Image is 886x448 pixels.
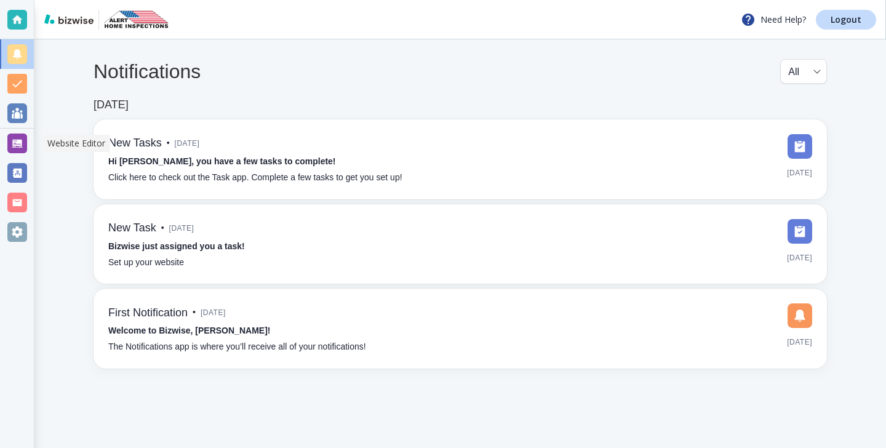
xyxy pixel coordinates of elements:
strong: Welcome to Bizwise, [PERSON_NAME]! [108,326,270,335]
a: New Tasks•[DATE]Hi [PERSON_NAME], you have a few tasks to complete!Click here to check out the Ta... [94,119,827,199]
h6: New Tasks [108,137,162,150]
p: Set up your website [108,256,184,270]
p: • [161,222,164,235]
a: Logout [816,10,876,30]
strong: Hi [PERSON_NAME], you have a few tasks to complete! [108,156,336,166]
span: [DATE] [787,333,812,351]
h6: First Notification [108,306,188,320]
h6: [DATE] [94,98,129,112]
span: [DATE] [787,249,812,267]
p: Website Editor [47,137,105,150]
span: [DATE] [169,219,194,238]
p: Click here to check out the Task app. Complete a few tasks to get you set up! [108,171,402,185]
h6: New Task [108,222,156,235]
a: First Notification•[DATE]Welcome to Bizwise, [PERSON_NAME]!The Notifications app is where you’ll ... [94,289,827,369]
img: DashboardSidebarTasks.svg [788,134,812,159]
span: [DATE] [201,303,226,322]
span: [DATE] [175,134,200,153]
p: • [193,306,196,319]
img: bizwise [44,14,94,24]
p: The Notifications app is where you’ll receive all of your notifications! [108,340,366,354]
p: Logout [831,15,861,24]
img: Alert Home Inspections [104,10,169,30]
h4: Notifications [94,60,201,83]
strong: Bizwise just assigned you a task! [108,241,245,251]
div: All [788,60,819,83]
p: Need Help? [741,12,806,27]
img: DashboardSidebarNotification.svg [788,303,812,328]
img: DashboardSidebarTasks.svg [788,219,812,244]
span: [DATE] [787,164,812,182]
a: New Task•[DATE]Bizwise just assigned you a task!Set up your website[DATE] [94,204,827,284]
p: • [167,137,170,150]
